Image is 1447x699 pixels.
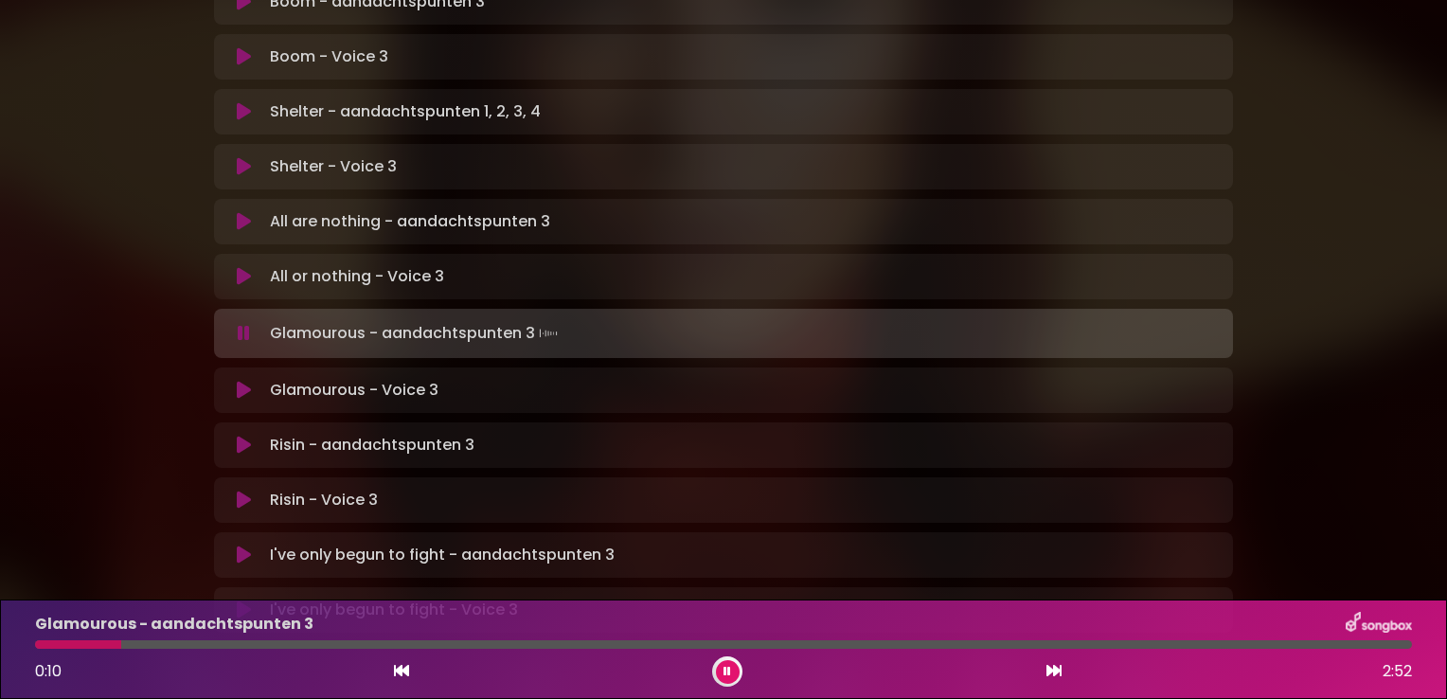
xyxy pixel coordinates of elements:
span: 0:10 [35,660,62,682]
p: Boom - Voice 3 [270,45,388,68]
img: waveform4.gif [535,320,562,347]
span: 2:52 [1383,660,1412,683]
img: songbox-logo-white.png [1346,612,1412,636]
p: Risin - Voice 3 [270,489,378,511]
p: Shelter - Voice 3 [270,155,397,178]
p: Glamourous - aandachtspunten 3 [270,320,562,347]
p: I've only begun to fight - aandachtspunten 3 [270,544,615,566]
p: I've only begun to fight - Voice 3 [270,599,518,621]
p: Risin - aandachtspunten 3 [270,434,474,457]
p: Shelter - aandachtspunten 1, 2, 3, 4 [270,100,541,123]
p: Glamourous - Voice 3 [270,379,438,402]
p: All are nothing - aandachtspunten 3 [270,210,550,233]
p: All or nothing - Voice 3 [270,265,444,288]
p: Glamourous - aandachtspunten 3 [35,613,313,636]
